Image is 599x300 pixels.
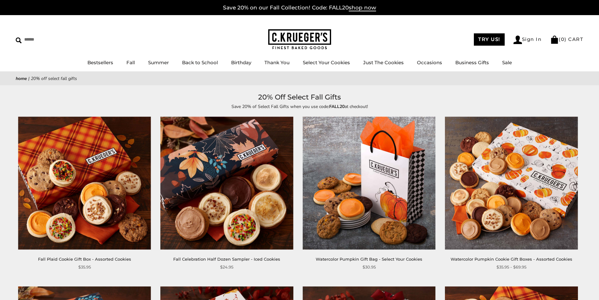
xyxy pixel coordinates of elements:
[417,59,442,65] a: Occasions
[25,92,574,103] h1: 20% Off Select Fall Gifts
[316,257,422,262] a: Watercolor Pumpkin Gift Bag - Select Your Cookies
[445,117,578,250] img: Watercolor Pumpkin Cookie Gift Boxes - Assorted Cookies
[502,59,512,65] a: Sale
[16,76,27,82] a: Home
[18,117,151,250] img: Fall Plaid Cookie Gift Box - Assorted Cookies
[155,103,444,110] p: Save 20% of Select Fall Gifts when you use code: at checkout!
[220,264,233,270] span: $24.95
[513,36,522,44] img: Account
[550,36,583,42] a: (0) CART
[148,59,169,65] a: Summer
[451,257,572,262] a: Watercolor Pumpkin Cookie Gift Boxes - Assorted Cookies
[223,4,376,11] a: Save 20% on our Fall Collection! Code: FALL20shop now
[231,59,251,65] a: Birthday
[363,59,404,65] a: Just The Cookies
[173,257,280,262] a: Fall Celebration Half Dozen Sampler - Iced Cookies
[513,36,542,44] a: Sign In
[160,117,293,250] img: Fall Celebration Half Dozen Sampler - Iced Cookies
[363,264,376,270] span: $30.95
[474,33,505,46] a: TRY US!
[16,35,91,44] input: Search
[303,117,435,250] img: Watercolor Pumpkin Gift Bag - Select Your Cookies
[38,257,131,262] a: Fall Plaid Cookie Gift Box - Assorted Cookies
[303,59,350,65] a: Select Your Cookies
[182,59,218,65] a: Back to School
[28,76,30,82] span: |
[550,36,559,44] img: Bag
[455,59,489,65] a: Business Gifts
[16,37,22,43] img: Search
[561,36,565,42] span: 0
[126,59,135,65] a: Fall
[496,264,526,270] span: $35.95 - $69.95
[349,4,376,11] span: shop now
[31,76,77,82] span: 20% Off Select Fall Gifts
[329,104,345,110] strong: FALL20
[87,59,113,65] a: Bestsellers
[16,75,583,82] nav: breadcrumbs
[78,264,91,270] span: $35.95
[268,29,331,50] img: C.KRUEGER'S
[264,59,290,65] a: Thank You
